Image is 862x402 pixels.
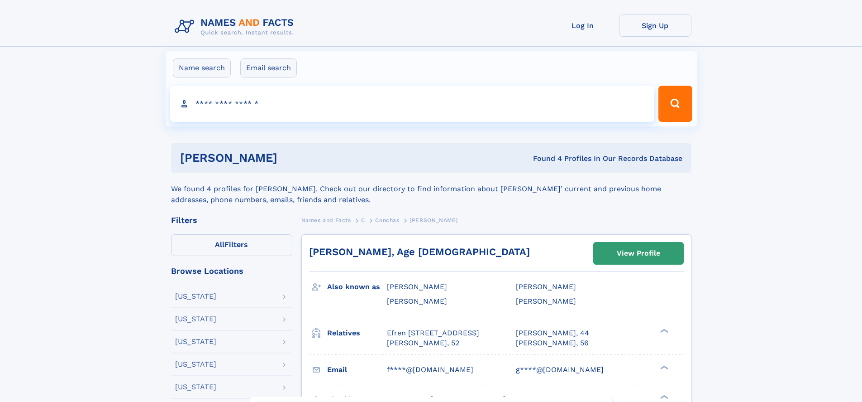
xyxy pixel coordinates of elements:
[171,15,301,39] img: Logo Names and Facts
[175,315,216,323] div: [US_STATE]
[215,240,224,249] span: All
[516,297,576,305] span: [PERSON_NAME]
[410,217,458,223] span: [PERSON_NAME]
[327,279,387,295] h3: Also known as
[594,242,683,264] a: View Profile
[387,328,479,338] a: Efren [STREET_ADDRESS]
[387,297,447,305] span: [PERSON_NAME]
[405,154,682,164] div: Found 4 Profiles In Our Records Database
[173,58,231,77] label: Name search
[240,58,297,77] label: Email search
[327,325,387,341] h3: Relatives
[361,217,365,223] span: C
[516,328,589,338] a: [PERSON_NAME], 44
[658,394,669,400] div: ❯
[175,293,216,300] div: [US_STATE]
[387,338,459,348] a: [PERSON_NAME], 52
[516,338,589,348] a: [PERSON_NAME], 56
[387,282,447,291] span: [PERSON_NAME]
[301,214,351,226] a: Names and Facts
[516,282,576,291] span: [PERSON_NAME]
[375,214,399,226] a: Conchas
[658,86,692,122] button: Search Button
[170,86,655,122] input: search input
[658,328,669,334] div: ❯
[175,338,216,345] div: [US_STATE]
[547,15,619,37] a: Log In
[658,364,669,370] div: ❯
[175,361,216,368] div: [US_STATE]
[619,15,691,37] a: Sign Up
[171,216,292,224] div: Filters
[327,362,387,378] h3: Email
[361,214,365,226] a: C
[617,243,660,264] div: View Profile
[175,383,216,391] div: [US_STATE]
[309,246,530,257] a: [PERSON_NAME], Age [DEMOGRAPHIC_DATA]
[171,267,292,275] div: Browse Locations
[375,217,399,223] span: Conchas
[171,234,292,256] label: Filters
[180,152,405,164] h1: [PERSON_NAME]
[171,173,691,205] div: We found 4 profiles for [PERSON_NAME]. Check out our directory to find information about [PERSON_...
